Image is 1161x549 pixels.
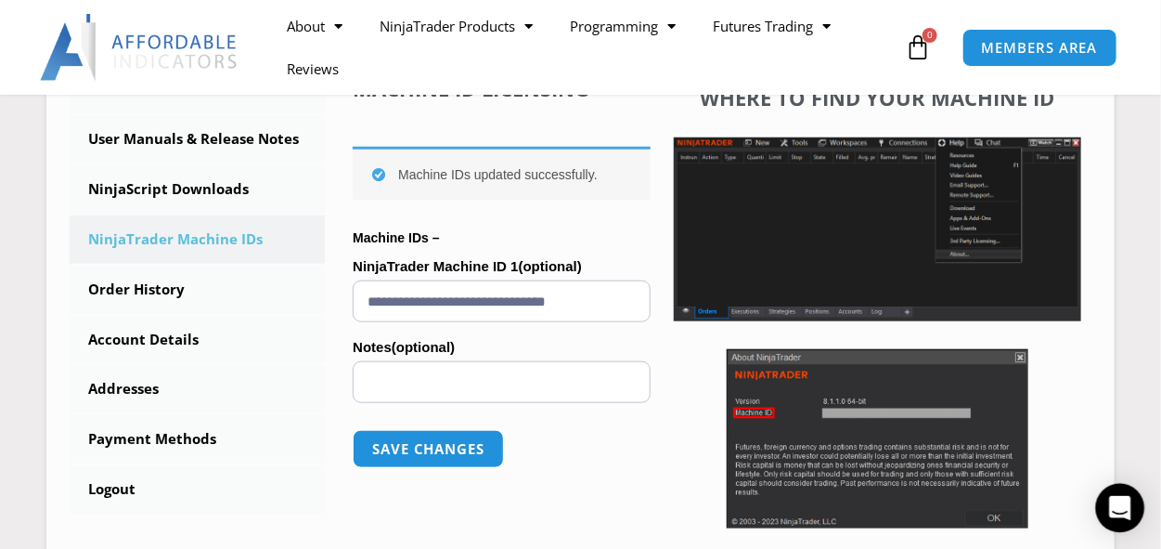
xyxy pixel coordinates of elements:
[962,29,1117,67] a: MEMBERS AREA
[70,165,325,214] a: NinjaScript Downloads
[353,430,504,468] button: Save changes
[70,115,325,163] a: User Manuals & Release Notes
[40,14,239,81] img: LogoAI | Affordable Indicators – NinjaTrader
[268,5,900,90] nav: Menu
[70,415,325,464] a: Payment Methods
[70,266,325,314] a: Order History
[353,76,651,100] h4: Machine ID Licensing
[982,41,1098,55] span: MEMBERS AREA
[70,465,325,514] a: Logout
[268,5,361,47] a: About
[1096,484,1145,533] div: Open Intercom Messenger
[674,137,1081,321] img: Screenshot 2025-01-17 1155544 | Affordable Indicators – NinjaTrader
[392,339,455,355] span: (optional)
[70,65,325,514] nav: Account pages
[70,316,325,364] a: Account Details
[268,47,357,90] a: Reviews
[674,85,1081,110] h4: Where to find your Machine ID
[694,5,849,47] a: Futures Trading
[353,333,651,361] label: Notes
[877,20,959,74] a: 0
[353,230,439,245] strong: Machine IDs –
[922,28,937,43] span: 0
[353,147,651,200] div: Machine IDs updated successfully.
[70,365,325,413] a: Addresses
[353,253,651,281] label: NinjaTrader Machine ID 1
[70,216,325,264] a: NinjaTrader Machine IDs
[727,349,1028,529] img: Screenshot 2025-01-17 114931 | Affordable Indicators – NinjaTrader
[519,258,582,274] span: (optional)
[551,5,694,47] a: Programming
[361,5,551,47] a: NinjaTrader Products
